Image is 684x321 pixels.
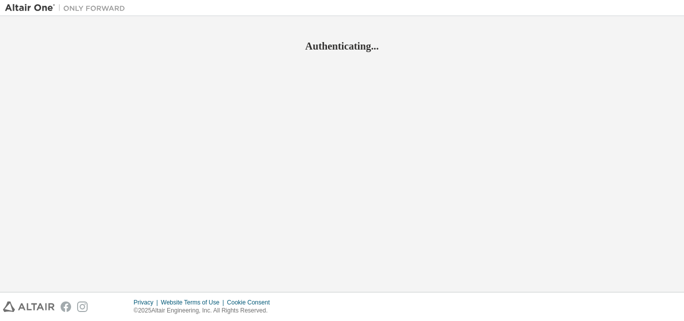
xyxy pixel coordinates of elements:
h2: Authenticating... [5,40,679,53]
img: Altair One [5,3,130,13]
div: Cookie Consent [227,298,275,306]
img: altair_logo.svg [3,301,55,312]
div: Website Terms of Use [161,298,227,306]
img: facebook.svg [61,301,71,312]
p: © 2025 Altair Engineering, Inc. All Rights Reserved. [134,306,276,315]
div: Privacy [134,298,161,306]
img: instagram.svg [77,301,88,312]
